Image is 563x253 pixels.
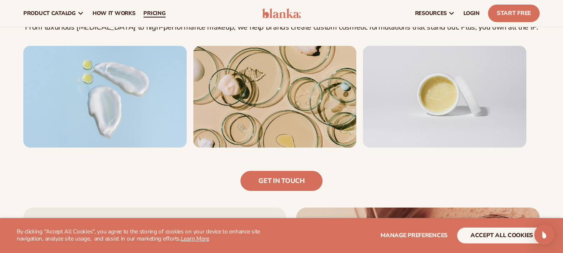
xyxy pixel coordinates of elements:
a: Learn More [181,235,209,243]
span: How It Works [93,10,135,17]
span: product catalog [23,10,76,17]
button: accept all cookies [457,228,546,243]
button: Manage preferences [380,228,448,243]
img: White jar of balm. [363,46,526,148]
p: By clicking "Accept All Cookies", you agree to the storing of cookies on your device to enhance s... [17,228,278,243]
a: Start Free [488,5,540,22]
span: pricing [143,10,165,17]
p: From luxurious [MEDICAL_DATA] to high-performance makeup, we help brands create custom cosmetic f... [23,23,540,32]
img: logo [262,8,301,18]
span: resources [415,10,447,17]
div: Open Intercom Messenger [534,225,554,245]
a: Get in touch [240,171,322,191]
img: Skin care swatches in petri dishes. [193,46,357,148]
span: LOGIN [463,10,480,17]
span: Manage preferences [380,231,448,239]
img: Cream and serum swatch on blue background. [23,46,187,148]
